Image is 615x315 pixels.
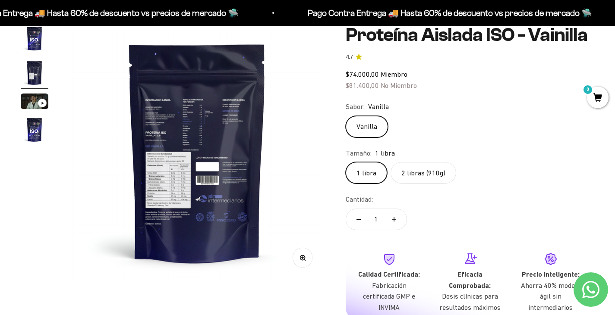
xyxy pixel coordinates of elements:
a: 0 [587,94,609,103]
p: Fabricación certificada GMP e INVIMA [356,280,423,313]
legend: Sabor: [346,101,365,112]
button: Aumentar cantidad [382,209,407,230]
label: Cantidad: [346,194,373,205]
strong: Precio Inteligente: [522,270,580,278]
div: Certificaciones de calidad [10,95,179,110]
img: Proteína Aislada ISO - Vainilla [21,25,48,52]
span: Miembro [381,70,407,78]
strong: Calidad Certificada: [358,270,420,278]
span: Enviar [142,149,178,163]
button: Ir al artículo 4 [21,116,48,146]
button: Ir al artículo 3 [21,94,48,112]
button: Ir al artículo 1 [21,25,48,55]
button: Ir al artículo 2 [21,59,48,89]
div: Comparativa con otros productos similares [10,112,179,127]
div: Detalles sobre ingredientes "limpios" [10,60,179,75]
span: Vanilla [368,101,389,112]
mark: 0 [583,84,593,95]
button: Reducir cantidad [346,209,371,230]
span: $81.400,00 [346,81,379,89]
p: Ahorra 40% modelo ágil sin intermediarios [517,280,584,313]
strong: Eficacia Comprobada: [449,270,491,290]
span: $74.000,00 [346,70,379,78]
span: No Miembro [381,81,417,89]
button: Enviar [141,149,179,163]
span: 1 libra [375,148,395,159]
div: País de origen de ingredientes [10,78,179,93]
legend: Tamaño: [346,148,372,159]
a: 4.74.7 de 5.0 estrellas [346,53,594,62]
p: Dosis clínicas para resultados máximos [436,291,503,313]
span: 4.7 [346,53,353,62]
input: Otra (por favor especifica) [28,130,178,144]
img: Proteína Aislada ISO - Vainilla [21,116,48,143]
p: Pago Contra Entrega 🚚 Hasta 60% de descuento vs precios de mercado 🛸 [287,6,571,20]
img: Proteína Aislada ISO - Vainilla [69,25,325,280]
h1: Proteína Aislada ISO - Vainilla [346,25,594,45]
img: Proteína Aislada ISO - Vainilla [21,59,48,87]
p: Para decidirte a comprar este suplemento, ¿qué información específica sobre su pureza, origen o c... [10,14,179,53]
